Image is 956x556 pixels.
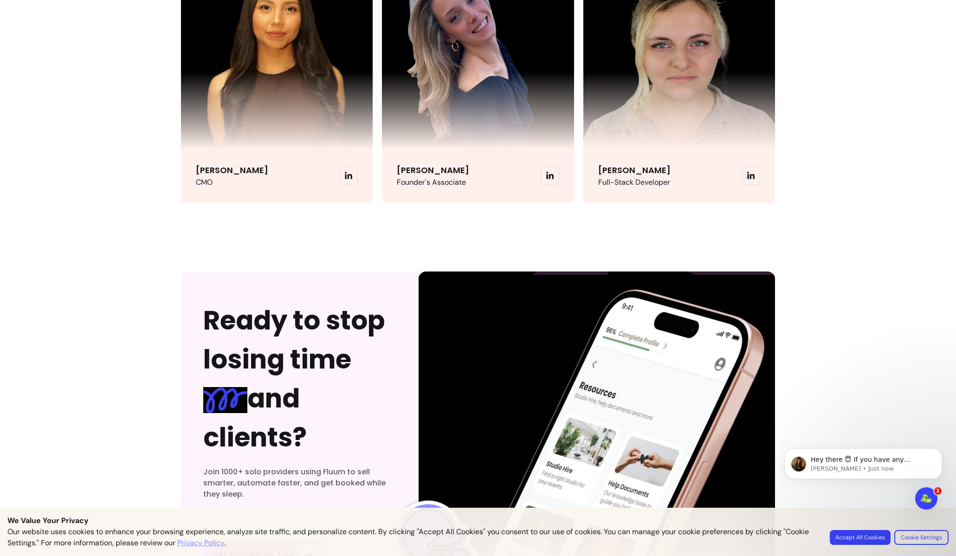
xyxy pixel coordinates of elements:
[770,429,956,531] iframe: Intercom notifications message
[7,526,819,549] p: Our website uses cookies to enhance your browsing experience, analyze site traffic, and personali...
[894,530,949,545] button: Cookie Settings
[598,164,671,177] p: [PERSON_NAME]
[397,164,469,177] p: [PERSON_NAME]
[196,164,268,177] p: [PERSON_NAME]
[203,301,396,457] h2: Ready to stop losing time and clients?
[203,466,396,500] h3: Join 1000+ solo providers using Fluum to sell smarter, automate faster, and get booked while they...
[196,177,268,188] p: CMO
[934,487,942,495] span: 1
[397,177,469,188] p: Founder's Associate
[830,530,891,545] button: Accept All Cookies
[915,487,937,510] iframe: Intercom live chat
[598,177,671,188] p: Full-Stack Developer
[7,515,949,526] p: We Value Your Privacy
[203,387,247,413] img: spring Blue
[177,537,225,549] a: Privacy Policy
